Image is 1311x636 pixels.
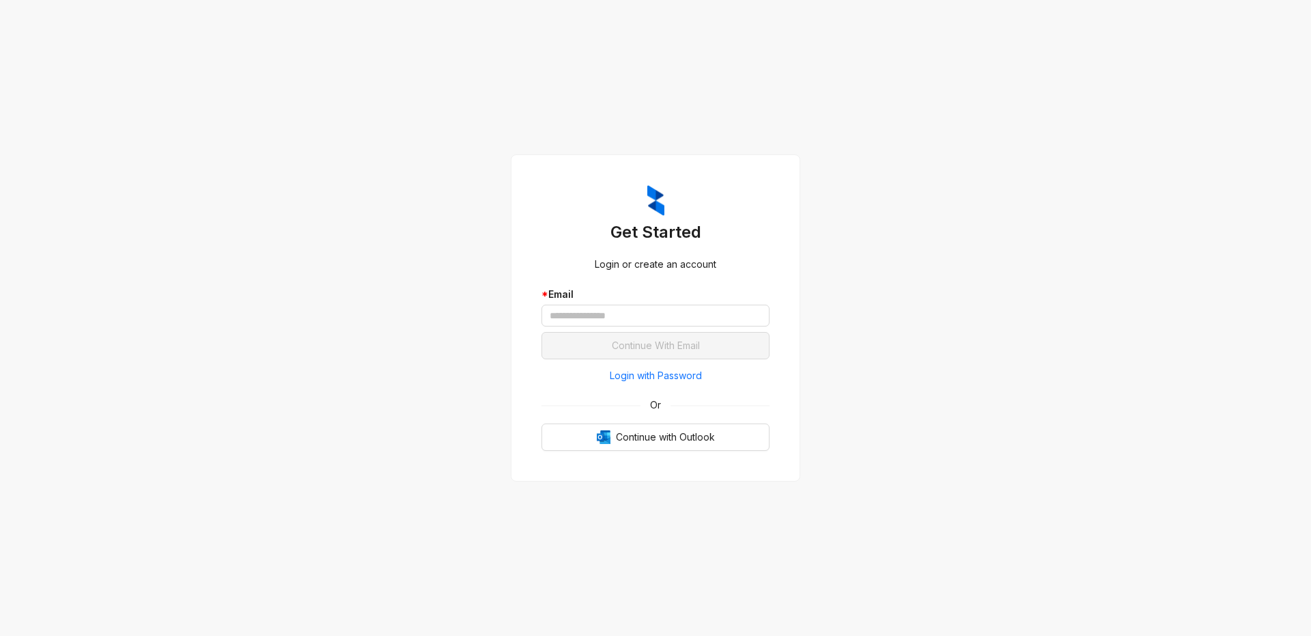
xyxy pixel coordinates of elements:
img: Outlook [597,430,610,444]
button: OutlookContinue with Outlook [541,424,770,451]
h3: Get Started [541,221,770,243]
div: Email [541,287,770,302]
span: Login with Password [610,368,702,383]
div: Login or create an account [541,257,770,272]
button: Login with Password [541,365,770,387]
span: Continue with Outlook [616,430,715,445]
span: Or [640,398,671,413]
img: ZumaIcon [647,185,664,217]
button: Continue With Email [541,332,770,359]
